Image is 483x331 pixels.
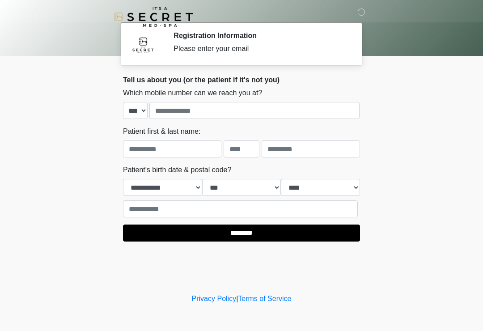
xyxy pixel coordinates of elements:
h2: Tell us about you (or the patient if it's not you) [123,76,360,84]
a: | [236,295,238,302]
a: Privacy Policy [192,295,237,302]
label: Which mobile number can we reach you at? [123,88,262,98]
img: It's A Secret Med Spa Logo [114,7,193,27]
img: Agent Avatar [130,31,157,58]
label: Patient first & last name: [123,126,200,137]
h2: Registration Information [174,31,347,40]
a: Terms of Service [238,295,291,302]
label: Patient's birth date & postal code? [123,165,231,175]
div: Please enter your email [174,43,347,54]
